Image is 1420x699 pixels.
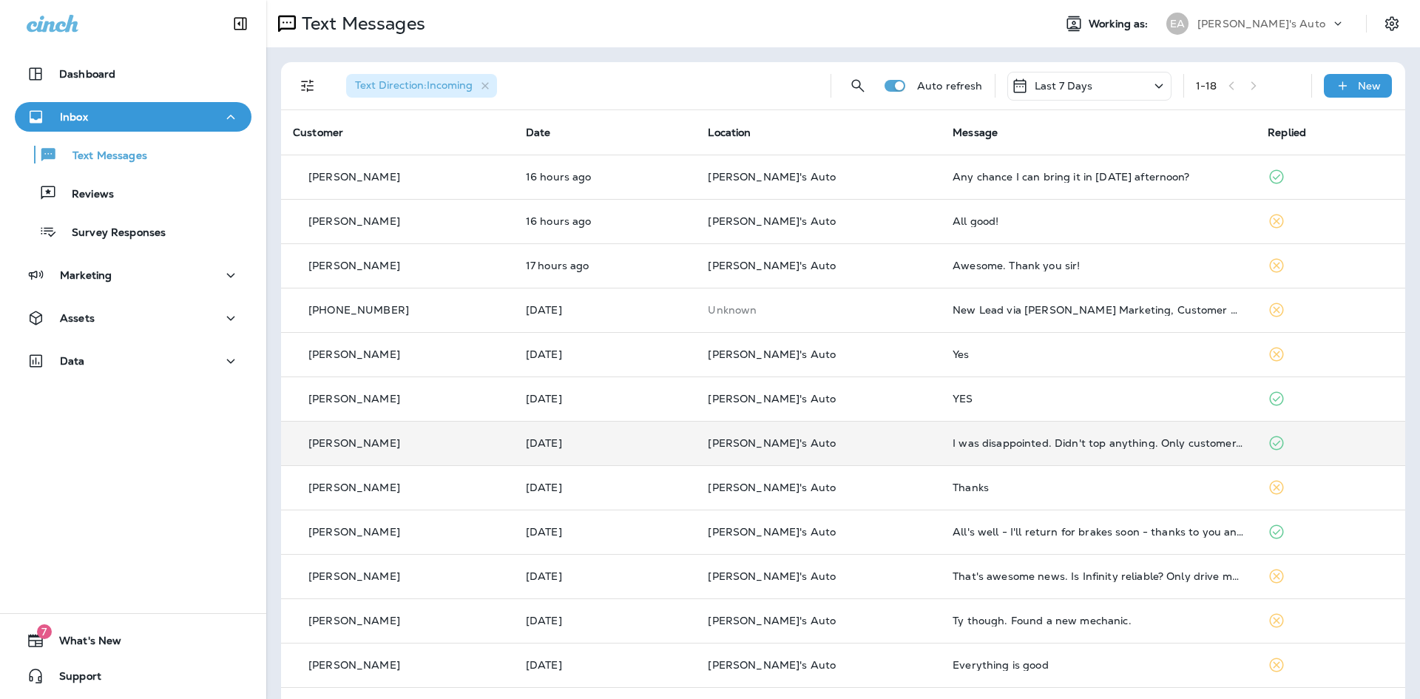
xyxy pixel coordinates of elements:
p: [PERSON_NAME] [308,437,400,449]
p: [PERSON_NAME] [308,482,400,493]
span: [PERSON_NAME]'s Auto [708,436,836,450]
p: [PERSON_NAME] [308,393,400,405]
button: Reviews [15,178,251,209]
div: Ty though. Found a new mechanic. [953,615,1244,627]
p: [PERSON_NAME] [308,260,400,271]
p: New [1358,80,1381,92]
p: [PERSON_NAME] [308,570,400,582]
p: Aug 26, 2025 03:31 PM [526,260,685,271]
div: That's awesome news. Is Infinity reliable? Only drive max 20 miles . How best to sell Jag? I've k... [953,570,1244,582]
div: Any chance I can bring it in tomorrow afternoon? [953,171,1244,183]
p: Survey Responses [57,226,166,240]
button: Search Messages [843,71,873,101]
p: Aug 22, 2025 12:18 PM [526,570,685,582]
span: [PERSON_NAME]'s Auto [708,481,836,494]
p: Aug 22, 2025 02:22 PM [526,482,685,493]
p: Aug 26, 2025 04:20 PM [526,171,685,183]
p: [PERSON_NAME] [308,215,400,227]
button: Survey Responses [15,216,251,247]
p: [PERSON_NAME] [308,348,400,360]
p: Aug 22, 2025 04:00 PM [526,437,685,449]
span: [PERSON_NAME]'s Auto [708,170,836,183]
p: Reviews [57,188,114,202]
span: [PERSON_NAME]'s Auto [708,614,836,627]
p: Inbox [60,111,88,123]
span: Text Direction : Incoming [355,78,473,92]
p: Dashboard [59,68,115,80]
span: Date [526,126,551,139]
span: [PERSON_NAME]'s Auto [708,658,836,672]
p: [PERSON_NAME] [308,615,400,627]
span: 7 [37,624,52,639]
p: This customer does not have a last location and the phone number they messaged is not assigned to... [708,304,929,316]
p: Aug 22, 2025 02:21 PM [526,526,685,538]
p: [PERSON_NAME] [308,171,400,183]
p: Aug 24, 2025 11:18 AM [526,393,685,405]
p: Aug 22, 2025 11:24 AM [526,615,685,627]
div: All's well - I'll return for brakes soon - thanks to you and your excellent staff! [953,526,1244,538]
button: Assets [15,303,251,333]
p: [PHONE_NUMBER] [308,304,409,316]
div: 1 - 18 [1196,80,1217,92]
p: [PERSON_NAME] [308,659,400,671]
button: Dashboard [15,59,251,89]
span: [PERSON_NAME]'s Auto [708,392,836,405]
span: Support [44,670,101,688]
div: YES [953,393,1244,405]
span: [PERSON_NAME]'s Auto [708,259,836,272]
button: Text Messages [15,139,251,170]
span: [PERSON_NAME]'s Auto [708,570,836,583]
p: Aug 24, 2025 11:18 AM [526,348,685,360]
span: What's New [44,635,121,652]
p: Aug 22, 2025 11:23 AM [526,659,685,671]
button: Collapse Sidebar [220,9,261,38]
p: Marketing [60,269,112,281]
button: Support [15,661,251,691]
div: Thanks [953,482,1244,493]
button: Settings [1379,10,1405,37]
span: Working as: [1089,18,1152,30]
div: Awesome. Thank you sir! [953,260,1244,271]
div: I was disappointed. Didn't top anything. Only customer, took an hour. I even gave that guy $10 an... [953,437,1244,449]
span: [PERSON_NAME]'s Auto [708,525,836,538]
div: EA [1166,13,1189,35]
p: Data [60,355,85,367]
p: Aug 25, 2025 11:10 AM [526,304,685,316]
div: All good! [953,215,1244,227]
div: Text Direction:Incoming [346,74,497,98]
div: Everything is good [953,659,1244,671]
p: Text Messages [296,13,425,35]
span: Location [708,126,751,139]
p: Aug 26, 2025 04:07 PM [526,215,685,227]
button: 7What's New [15,626,251,655]
span: [PERSON_NAME]'s Auto [708,348,836,361]
span: Replied [1268,126,1306,139]
p: Last 7 Days [1035,80,1093,92]
button: Marketing [15,260,251,290]
button: Filters [293,71,322,101]
div: Yes [953,348,1244,360]
div: New Lead via Merrick Marketing, Customer Name: Patricia B., Contact info: 9414052618, Job Info: I... [953,304,1244,316]
p: [PERSON_NAME]'s Auto [1197,18,1325,30]
span: Message [953,126,998,139]
span: Customer [293,126,343,139]
button: Data [15,346,251,376]
button: Inbox [15,102,251,132]
p: [PERSON_NAME] [308,526,400,538]
p: Text Messages [58,149,147,163]
p: Assets [60,312,95,324]
span: [PERSON_NAME]'s Auto [708,215,836,228]
p: Auto refresh [917,80,983,92]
